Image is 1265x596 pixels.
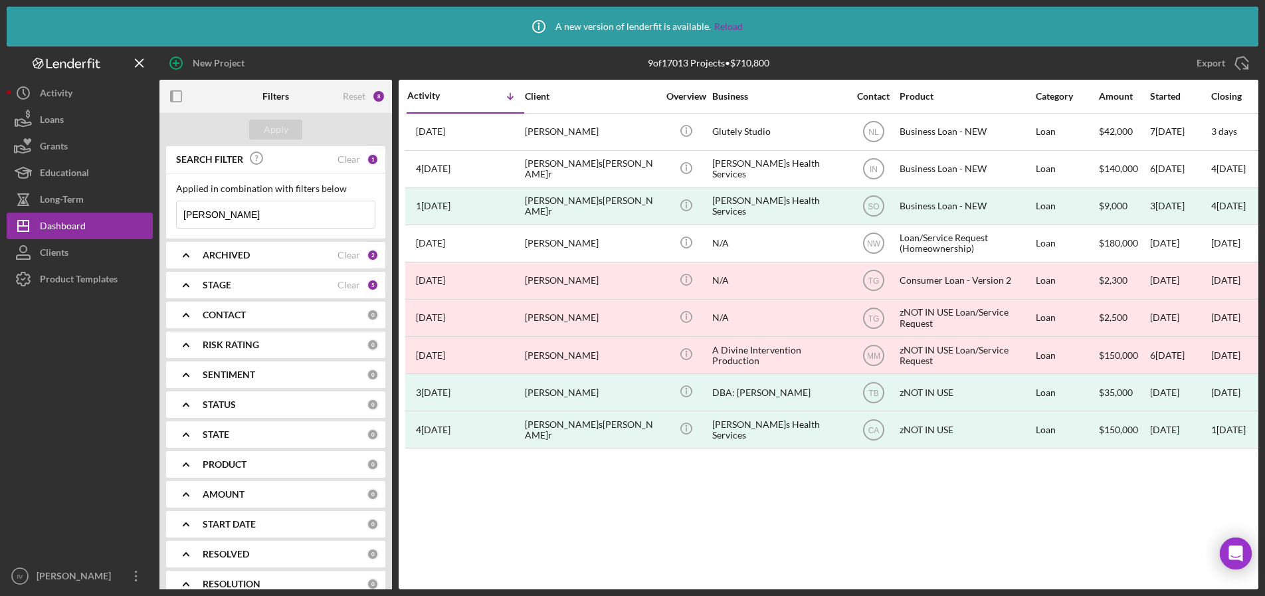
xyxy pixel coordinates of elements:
div: Activity [407,90,466,101]
div: Overview [661,91,711,102]
time: 2025-07-14 20:01 [416,163,450,174]
div: 0 [367,548,379,560]
div: Open Intercom Messenger [1220,538,1252,569]
a: Educational [7,159,153,186]
time: 2022-08-15 19:38 [416,387,450,398]
div: 2 [367,249,379,261]
b: STATE [203,429,229,440]
div: 1 [367,153,379,165]
button: Loans [7,106,153,133]
div: zNOT IN USE [900,375,1032,410]
div: $2,300 [1099,263,1149,298]
div: Product [900,91,1032,102]
div: Glutely Studio [712,114,845,149]
div: Applied in combination with filters below [176,183,375,194]
button: New Project [159,50,258,76]
div: A Divine Intervention Production [712,338,845,373]
div: New Project [193,50,244,76]
div: [DATE] [1150,375,1210,410]
button: Clients [7,239,153,266]
div: $150,000 [1099,338,1149,373]
div: 4[DATE] [1211,201,1246,211]
div: [DATE] [1150,300,1210,336]
time: 2025-08-05 18:15 [416,126,445,137]
div: Business Loan - NEW [900,151,1032,187]
text: MM [867,351,880,360]
div: 0 [367,578,379,590]
div: N/A [712,300,845,336]
div: Loans [40,106,64,136]
div: Business Loan - NEW [900,189,1032,224]
div: 0 [367,309,379,321]
button: Apply [249,120,302,140]
b: STATUS [203,399,236,410]
text: IN [870,165,878,174]
text: NW [867,239,881,248]
div: [PERSON_NAME] [33,563,120,593]
text: IV [17,573,23,580]
div: N/A [712,226,845,261]
text: TG [868,314,879,323]
text: CA [868,425,879,435]
div: $140,000 [1099,151,1149,187]
div: Loan [1036,114,1098,149]
div: 6[DATE] [1150,338,1210,373]
div: [PERSON_NAME]s Health Services [712,412,845,447]
text: SO [868,202,879,211]
time: 2023-06-20 17:35 [416,350,445,361]
time: 2023-12-06 16:35 [416,238,445,248]
div: 0 [367,429,379,441]
b: RESOLVED [203,549,249,559]
a: Reload [714,21,743,32]
div: 0 [367,399,379,411]
div: 0 [367,339,379,351]
div: zNOT IN USE Loan/Service Request [900,338,1032,373]
div: Contact [848,91,898,102]
div: 7[DATE] [1150,114,1210,149]
div: [PERSON_NAME] [525,338,658,373]
div: Clear [338,154,360,165]
time: 2023-08-15 17:10 [416,275,445,286]
div: [PERSON_NAME]s[PERSON_NAME]r [525,412,658,447]
div: [PERSON_NAME] [525,300,658,336]
div: Loan [1036,300,1098,336]
button: Dashboard [7,213,153,239]
div: Clear [338,280,360,290]
div: Product Templates [40,266,118,296]
button: Long-Term [7,186,153,213]
time: 3 days [1211,126,1237,137]
div: $180,000 [1099,226,1149,261]
div: Started [1150,91,1210,102]
b: Filters [262,91,289,102]
div: Long-Term [40,186,84,216]
b: PRODUCT [203,459,246,470]
div: [PERSON_NAME] [525,375,658,410]
div: [DATE] [1150,226,1210,261]
a: Product Templates [7,266,153,292]
text: TG [868,276,879,286]
b: RESOLUTION [203,579,260,589]
div: Loan [1036,338,1098,373]
div: [PERSON_NAME] [525,263,658,298]
div: [PERSON_NAME] [525,226,658,261]
div: $35,000 [1099,375,1149,410]
div: Dashboard [40,213,86,243]
div: Grants [40,133,68,163]
button: Activity [7,80,153,106]
div: $42,000 [1099,114,1149,149]
time: 2021-11-29 18:04 [416,425,450,435]
div: Loan/Service Request (Homeownership) [900,226,1032,261]
div: Loan [1036,189,1098,224]
div: [DATE] [1150,263,1210,298]
div: [PERSON_NAME] [525,114,658,149]
div: [PERSON_NAME]s[PERSON_NAME]r [525,151,658,187]
text: TB [868,388,878,397]
div: 1[DATE] [1211,425,1246,435]
div: [DATE] [1211,387,1240,398]
div: Reset [343,91,365,102]
time: 2024-04-02 14:49 [416,201,450,211]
